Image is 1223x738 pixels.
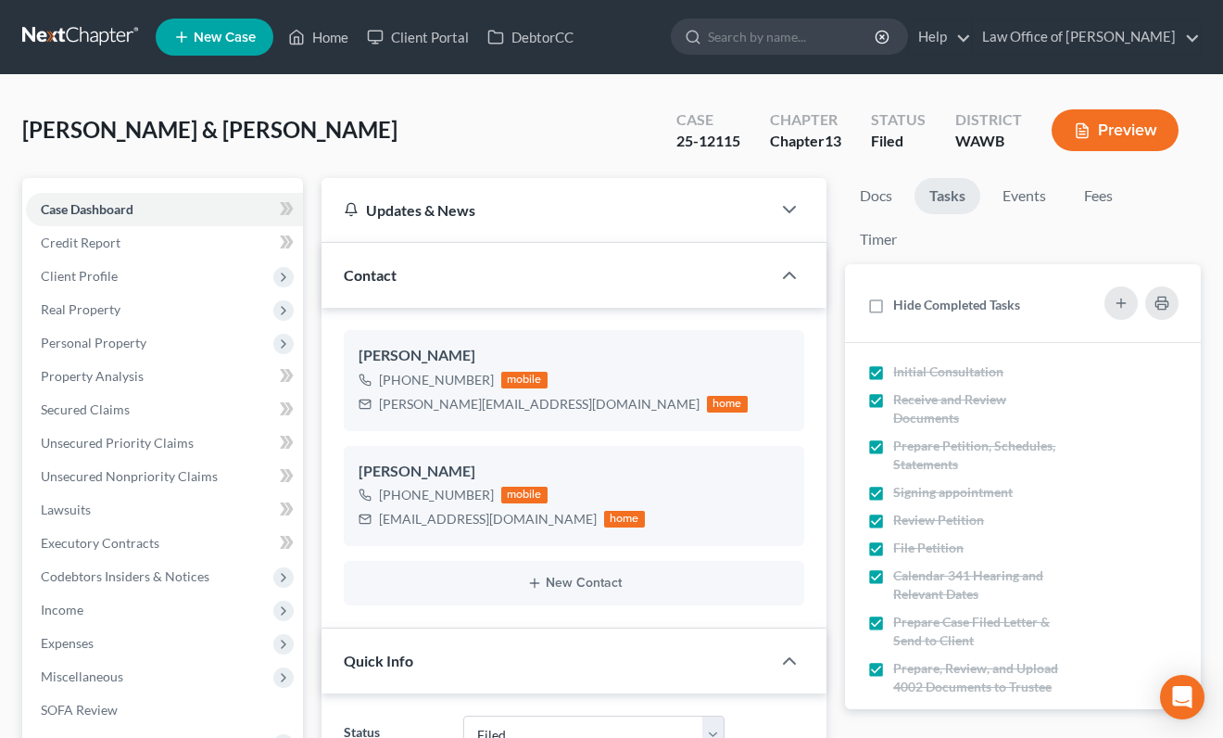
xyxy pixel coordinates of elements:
span: SOFA Review [41,702,118,718]
div: Case [676,109,740,131]
div: [PHONE_NUMBER] [379,486,494,504]
span: Case Dashboard [41,201,133,217]
a: Client Portal [358,20,478,54]
a: Fees [1068,178,1128,214]
span: Lawsuits [41,502,91,517]
span: File Petition [893,540,964,555]
span: 13 [825,132,841,149]
span: Receive and Review Documents [893,391,1006,426]
div: Chapter [770,131,841,152]
a: Lawsuits [26,493,303,527]
div: [PERSON_NAME] [359,461,789,483]
span: Miscellaneous [41,668,123,684]
div: Chapter [770,109,841,131]
span: Client Profile [41,268,118,284]
span: Property Analysis [41,368,144,384]
span: Initial Consultation [893,363,1003,379]
span: Signing appointment [893,484,1013,500]
span: Codebtors Insiders & Notices [41,568,209,584]
div: home [604,511,645,528]
div: home [707,396,748,413]
input: Search by name... [708,19,877,54]
div: mobile [501,487,548,503]
span: Quick Info [344,652,413,669]
span: Prepare, Review, and Upload 4002 Documents to Trustee [893,660,1058,694]
div: Updates & News [344,200,749,220]
span: Income [41,602,83,617]
button: New Contact [359,576,789,591]
div: Filed [871,131,926,152]
span: Real Property [41,301,120,317]
div: 25-12115 [676,131,740,152]
a: SOFA Review [26,693,303,727]
span: Prepare Petition, Schedules, Statements [893,438,1055,472]
a: Timer [845,222,912,258]
a: Executory Contracts [26,527,303,560]
span: Calendar 341 Hearing and Relevant Dates [893,567,1043,602]
a: Property Analysis [26,360,303,393]
span: Review Petition [893,512,984,528]
div: [PERSON_NAME] [359,345,789,367]
div: [PERSON_NAME][EMAIL_ADDRESS][DOMAIN_NAME] [379,395,700,414]
span: Personal Property [41,335,146,350]
a: Tasks [914,178,980,214]
div: mobile [501,372,548,388]
a: Secured Claims [26,393,303,426]
div: District [955,109,1022,131]
span: Unsecured Nonpriority Claims [41,468,218,484]
a: Case Dashboard [26,193,303,226]
a: Unsecured Priority Claims [26,426,303,460]
a: Docs [845,178,907,214]
div: Open Intercom Messenger [1160,675,1204,719]
span: New Case [194,31,256,45]
div: [EMAIL_ADDRESS][DOMAIN_NAME] [379,510,597,528]
span: Credit Report [41,235,120,250]
a: Law Office of [PERSON_NAME] [973,20,1200,54]
span: [PERSON_NAME] & [PERSON_NAME] [22,116,397,143]
div: Status [871,109,926,131]
a: DebtorCC [478,20,583,54]
span: Expenses [41,635,94,651]
a: Events [988,178,1061,214]
div: [PHONE_NUMBER] [379,371,494,389]
button: Preview [1052,109,1179,151]
span: Prepare Case Filed Letter & Send to Client [893,614,1050,648]
span: Contact [344,266,397,284]
a: Help [909,20,971,54]
div: WAWB [955,131,1022,152]
span: Executory Contracts [41,535,159,551]
a: Credit Report [26,226,303,260]
span: Hide Completed Tasks [893,297,1020,312]
a: Unsecured Nonpriority Claims [26,460,303,493]
span: Unsecured Priority Claims [41,435,194,451]
a: Home [279,20,358,54]
span: Secured Claims [41,401,130,417]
